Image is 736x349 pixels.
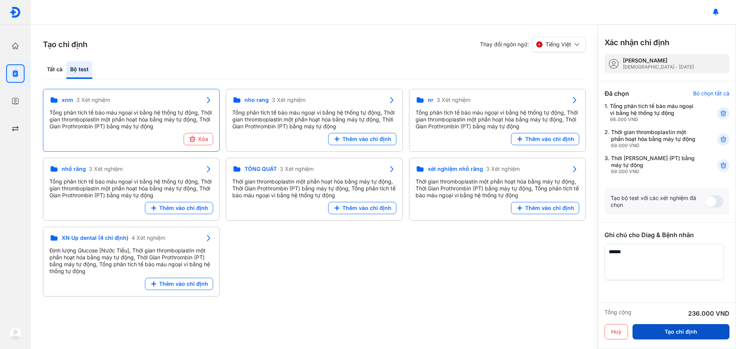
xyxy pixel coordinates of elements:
button: Thêm vào chỉ định [511,133,579,145]
div: Tổng cộng [605,309,631,318]
span: xnm [62,97,73,103]
div: Bộ test [66,61,92,79]
button: Thêm vào chỉ định [328,202,396,214]
span: nho rang [245,97,269,103]
button: Thêm vào chỉ định [145,278,213,290]
span: Thêm vào chỉ định [159,205,208,211]
img: logo [9,328,21,340]
span: 3 Xét nghiệm [486,165,520,172]
div: Thay đổi ngôn ngữ: [480,37,586,52]
span: nr [428,97,434,103]
div: Thời gian thromboplastin một phần hoạt hóa bằng máy tự động, Thời Gian Prothrombin (PT) bằng máy ... [232,178,396,199]
span: 3 Xét nghiệm [280,165,314,172]
span: 4 Xét nghiệm [131,234,165,241]
div: [DEMOGRAPHIC_DATA] - [DATE] [623,64,694,70]
button: Thêm vào chỉ định [328,133,396,145]
div: 98.000 VND [610,116,698,123]
img: logo [10,7,21,18]
button: Thêm vào chỉ định [511,202,579,214]
div: Tổng phân tích tế bào máu ngoại vi bằng hệ thống tự động, Thời gian thromboplastin một phần hoạt ... [232,109,396,130]
button: Thêm vào chỉ định [145,202,213,214]
div: 69.000 VND [611,169,698,175]
div: 1. [605,103,698,123]
span: 3 Xét nghiệm [437,97,470,103]
div: Định lượng Glucose [Nước Tiểu], Thời gian thromboplastin một phần hoạt hóa bằng máy tự động, Thời... [49,247,213,275]
div: Thời gian thromboplastin một phần hoạt hóa bằng máy tự động, Thời Gian Prothrombin (PT) bằng máy ... [416,178,579,199]
div: Tổng phân tích tế bào máu ngoại vi bằng hệ thống tự động, Thời gian thromboplastin một phần hoạt ... [49,178,213,199]
div: [PERSON_NAME] [623,57,694,64]
span: XN Up dental (4 chỉ định) [62,234,128,241]
span: Thêm vào chỉ định [525,205,574,211]
h3: Xác nhận chỉ định [605,37,669,48]
div: Tổng phân tích tế bào máu ngoại vi bằng hệ thống tự động, Thời gian thromboplastin một phần hoạt ... [416,109,579,130]
span: Thêm vào chỉ định [525,136,574,143]
button: Xóa [184,133,213,145]
span: TỔNG QUÁT [245,165,277,172]
div: Tổng phân tích tế bào máu ngoại vi bằng hệ thống tự động [610,103,698,123]
button: Tạo chỉ định [632,324,729,339]
div: 3. [605,155,698,175]
div: Tổng phân tích tế bào máu ngoại vi bằng hệ thống tự động, Thời gian thromboplastin một phần hoạt ... [49,109,213,130]
div: Thời gian thromboplastin một phần hoạt hóa bằng máy tự động [611,129,698,149]
h3: Tạo chỉ định [43,39,87,50]
span: Thêm vào chỉ định [342,136,391,143]
span: xét nghiệm nhổ răng [428,165,483,172]
span: 3 Xét nghiệm [76,97,110,103]
div: Đã chọn [605,89,629,98]
div: 236.000 VND [688,309,729,318]
span: Thêm vào chỉ định [159,280,208,287]
div: 2. [605,129,698,149]
div: 69.000 VND [611,143,698,149]
div: Tạo bộ test với các xét nghiệm đã chọn [611,195,705,208]
span: Thêm vào chỉ định [342,205,391,211]
div: Bỏ chọn tất cả [693,90,729,97]
span: 3 Xét nghiệm [89,165,123,172]
span: Tiếng Việt [545,41,571,48]
span: nhổ răng [62,165,86,172]
button: Huỷ [605,324,628,339]
span: 3 Xét nghiệm [272,97,306,103]
div: Tất cả [43,61,66,79]
span: Xóa [198,136,208,143]
div: Ghi chú cho Diag & Bệnh nhân [605,230,729,239]
div: Thời [PERSON_NAME] (PT) bằng máy tự động [611,155,698,175]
